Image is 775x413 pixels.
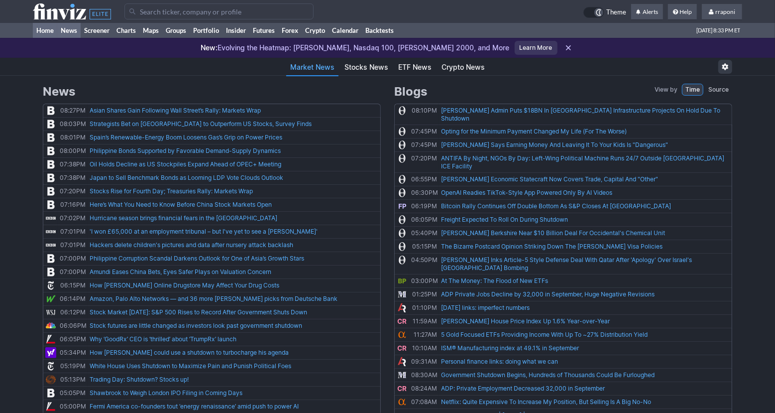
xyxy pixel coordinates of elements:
[190,23,222,38] a: Portfolio
[90,388,242,397] a: Shawbrook to Weigh London IPO Filing in Coming Days
[58,144,88,157] td: 08:00PM
[58,386,88,400] td: 05:05PM
[201,43,218,52] span: New:
[90,119,312,128] a: Strategists Bet on [GEOGRAPHIC_DATA] to Outperform US Stocks, Survey Finds
[394,84,427,100] span: Blogs
[90,307,307,316] a: Stock Market [DATE]: S&P 500 Rises to Record After Government Shuts Down
[90,199,272,209] a: Here’s What You Need to Know Before China Stock Markets Open
[409,186,439,199] td: 06:30PM
[58,198,88,211] td: 07:16PM
[139,23,162,38] a: Maps
[705,84,732,96] a: Source
[409,355,439,368] td: 09:31AM
[655,85,677,95] p: View by
[90,253,304,263] a: Philippine Corruption Scandal Darkens Outlook for One of Asia’s Growth Stars
[113,23,139,38] a: Charts
[583,7,626,18] a: Theme
[58,319,88,332] td: 06:06PM
[249,23,278,38] a: Futures
[631,4,663,20] a: Alerts
[441,187,612,197] a: OpenAI Readies TikTok-Style App Powered Only By AI Videos
[58,131,88,144] td: 08:01PM
[58,184,88,198] td: 07:20PM
[90,320,302,330] a: Stock futures are little changed as investors look past government shutdown
[43,84,75,99] span: News
[81,23,113,38] a: Screener
[286,59,338,76] a: Market News
[441,275,548,285] a: At The Money: The Flood of New ETFs
[441,228,665,237] a: [PERSON_NAME] Berkshire Near $10 Billion Deal For Occidental's Chemical Unit
[201,43,510,53] p: Evolving the Heatmap: [PERSON_NAME], Nasdaq 100, [PERSON_NAME] 2000, and More
[409,199,439,213] td: 06:19PM
[58,225,88,238] td: 07:01PM
[222,23,249,38] a: Insider
[409,368,439,382] td: 08:30AM
[409,274,439,287] td: 03:00PM
[441,289,655,298] a: ADP Private Jobs Decline by 32,000 in September, Huge Negative Revisions
[441,105,730,123] a: [PERSON_NAME] Admin Puts $18BN In [GEOGRAPHIC_DATA] Infrastructure Projects On Hold Due To Shutdown
[58,400,88,413] td: 05:00PM
[441,174,658,183] a: [PERSON_NAME] Economic Statecraft Now Covers Trade, Capital And "Other"
[90,347,289,357] a: How [PERSON_NAME] could use a shutdown to turbocharge his agenda
[515,41,557,55] a: Learn More
[57,23,81,38] a: News
[394,59,436,76] a: ETF News
[58,252,88,265] td: 07:00PM
[58,104,88,117] td: 08:27PM
[58,211,88,225] td: 07:02PM
[124,3,314,19] input: Search
[409,287,439,301] td: 01:25PM
[58,346,88,359] td: 05:34PM
[441,201,671,210] a: Bitcoin Rally Continues Off Double Bottom As S&P Closes At [GEOGRAPHIC_DATA]
[58,292,88,305] td: 06:14PM
[409,226,439,240] td: 05:40PM
[58,117,88,131] td: 08:03PM
[90,213,277,222] a: Hurricane season brings financial fears in the [GEOGRAPHIC_DATA]
[441,139,668,149] a: [PERSON_NAME] Says Earning Money And Leaving It To Your Kids Is "Dangerous"
[441,214,568,224] a: Freight Expected To Roll On During Shutdown
[90,374,189,384] a: Trading Day: Shutdown? Stocks up!
[409,151,439,172] td: 07:20PM
[441,397,651,406] a: Netflix: Quite Expensive To Increase My Position, But Selling Is A Big No-No
[441,126,627,136] a: Opting for the Minimum Payment Changed My Life (For The Worse)
[409,314,439,328] td: 11:59AM
[441,370,655,379] a: Government Shutdown Begins, Hundreds of Thousands Could Be Furloughed
[409,328,439,341] td: 11:27AM
[58,359,88,373] td: 05:19PM
[441,241,663,251] a: The Bizarre Postcard Opinion Striking Down The [PERSON_NAME] Visa Policies
[441,383,605,393] a: ADP: Private Employment Decreased 32,000 in September
[90,145,281,155] a: Philippine Bonds Supported by Favorable Demand-Supply Dynamics
[90,240,293,249] a: Hackers delete children's pictures and data after nursery attack backlash
[409,395,439,409] td: 07:08AM
[682,84,703,96] a: Time
[441,153,730,170] a: ANTIFA By Night, NGOs By Day: Left-Wing Political Machine Runs 24/7 Outside [GEOGRAPHIC_DATA] ICE...
[90,105,261,115] a: Asian Shares Gain Following Wall Street’s Rally: Markets Wrap
[58,305,88,319] td: 06:12PM
[58,238,88,252] td: 07:01PM
[696,23,740,38] span: [DATE] 8:33 PM ET
[58,332,88,346] td: 06:05PM
[409,213,439,226] td: 06:05PM
[409,341,439,355] td: 10:10AM
[58,265,88,278] td: 07:00PM
[409,138,439,151] td: 07:45PM
[58,171,88,184] td: 07:38PM
[441,316,610,325] a: [PERSON_NAME] House Price Index Up 1.6% Year-over-Year
[90,186,253,195] a: Stocks Rise for Fourth Day; Treasuries Rally: Markets Wrap
[90,401,299,411] a: Fermi America co-founders tout ‘energy renaissance’ amid push to power AI
[438,59,489,76] a: Crypto News
[441,329,648,339] a: 5 Gold Focused ETFs Providing Income With Up To ~27% Distribution Yield
[90,293,337,303] a: Amazon, Palo Alto Networks — and 36 more [PERSON_NAME] picks from Deutsche Bank
[362,23,397,38] a: Backtests
[715,8,735,15] span: rraponi
[58,278,88,292] td: 06:15PM
[606,7,626,18] span: Theme
[90,334,236,343] a: Why ‘GoodRx’ CEO is ‘thrilled’ about ‘TrumpRx’ launch
[409,253,439,274] td: 04:50PM
[90,280,279,289] a: How [PERSON_NAME] Online Drugstore May Affect Your Drug Costs
[58,157,88,171] td: 07:38PM
[90,159,281,168] a: Oil Holds Decline as US Stockpiles Expand Ahead of OPEC+ Meeting
[441,255,730,272] a: [PERSON_NAME] Inks Article-5 Style Defense Deal With Qatar After 'Apology' Over Israel's [GEOGRAP...
[702,4,742,20] a: rraponi
[302,23,329,38] a: Crypto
